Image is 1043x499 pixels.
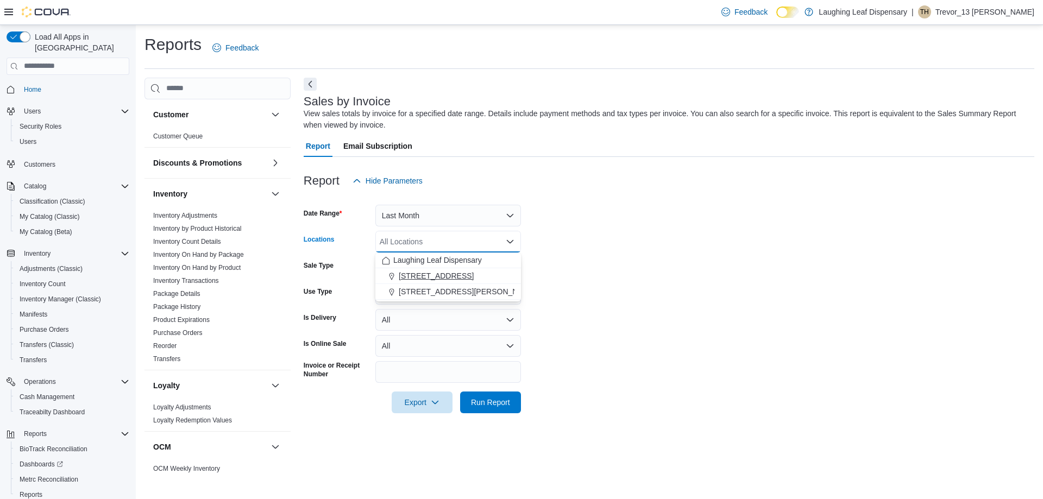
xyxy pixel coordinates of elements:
button: Traceabilty Dashboard [11,405,134,420]
span: Catalog [24,182,46,191]
a: Transfers [153,355,180,363]
a: Inventory Manager (Classic) [15,293,105,306]
h3: Sales by Invoice [304,95,391,108]
span: Inventory Transactions [153,276,219,285]
a: Customer Queue [153,132,203,140]
h3: Loyalty [153,380,180,391]
a: Loyalty Redemption Values [153,416,232,424]
span: Manifests [15,308,129,321]
div: Choose from the following options [375,252,521,300]
span: Classification (Classic) [15,195,129,208]
a: Classification (Classic) [15,195,90,208]
button: Classification (Classic) [11,194,134,209]
button: Purchase Orders [11,322,134,337]
a: Feedback [717,1,772,23]
span: BioTrack Reconciliation [20,445,87,453]
a: Transfers [15,353,51,367]
span: Run Report [471,397,510,408]
div: Trevor_13 Hatton [918,5,931,18]
a: OCM Weekly Inventory [153,465,220,472]
span: Catalog [20,180,129,193]
div: Customer [144,130,291,147]
button: Laughing Leaf Dispensary [375,252,521,268]
button: Last Month [375,205,521,226]
span: Adjustments (Classic) [20,264,83,273]
button: Run Report [460,391,521,413]
button: Export [392,391,453,413]
span: Customers [20,157,129,170]
span: Adjustments (Classic) [15,262,129,275]
button: Users [2,104,134,119]
a: Inventory Count Details [153,238,221,245]
h3: OCM [153,441,171,452]
button: Operations [2,374,134,389]
span: Traceabilty Dashboard [15,406,129,419]
button: Transfers (Classic) [11,337,134,352]
button: Reports [20,427,51,440]
a: Inventory Transactions [153,277,219,285]
span: OCM Weekly Inventory [153,464,220,473]
span: TH [920,5,929,18]
button: Inventory [153,188,267,199]
a: Adjustments (Classic) [15,262,87,275]
a: Inventory Count [15,277,70,290]
button: [STREET_ADDRESS] [375,268,521,284]
button: All [375,309,521,331]
label: Locations [304,235,335,244]
img: Cova [22,7,71,17]
a: Users [15,135,41,148]
button: Manifests [11,307,134,322]
span: Inventory Count [20,280,66,288]
button: OCM [269,440,282,453]
a: Cash Management [15,390,79,403]
button: Customer [269,108,282,121]
label: Is Delivery [304,313,336,322]
a: Dashboards [15,458,67,471]
button: Adjustments (Classic) [11,261,134,276]
span: Hide Parameters [366,175,423,186]
button: Inventory [20,247,55,260]
h3: Customer [153,109,189,120]
span: Traceabilty Dashboard [20,408,85,416]
span: Metrc Reconciliation [20,475,78,484]
span: My Catalog (Beta) [15,225,129,238]
span: Export [398,391,446,413]
span: My Catalog (Beta) [20,228,72,236]
p: Laughing Leaf Dispensary [819,5,907,18]
button: Inventory Count [11,276,134,292]
span: Inventory Manager (Classic) [20,295,101,304]
button: Home [2,81,134,97]
a: Product Expirations [153,316,210,324]
span: Load All Apps in [GEOGRAPHIC_DATA] [30,31,129,53]
span: Feedback [734,7,768,17]
span: Purchase Orders [153,329,203,337]
a: My Catalog (Beta) [15,225,77,238]
a: Transfers (Classic) [15,338,78,351]
button: Discounts & Promotions [269,156,282,169]
button: Hide Parameters [348,170,427,192]
span: Users [20,137,36,146]
div: Loyalty [144,401,291,431]
button: Catalog [20,180,51,193]
span: Package History [153,302,200,311]
span: My Catalog (Classic) [15,210,129,223]
a: Security Roles [15,120,66,133]
a: Purchase Orders [15,323,73,336]
button: [STREET_ADDRESS][PERSON_NAME] [375,284,521,300]
a: Dashboards [11,457,134,472]
span: Home [20,83,129,96]
span: Users [20,105,129,118]
h1: Reports [144,34,202,55]
button: My Catalog (Beta) [11,224,134,239]
span: Feedback [225,42,259,53]
span: Purchase Orders [20,325,69,334]
button: Users [20,105,45,118]
input: Dark Mode [776,7,799,18]
span: Customers [24,160,55,169]
span: Inventory by Product Historical [153,224,242,233]
button: Security Roles [11,119,134,134]
button: Discounts & Promotions [153,157,267,168]
span: Inventory [20,247,129,260]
